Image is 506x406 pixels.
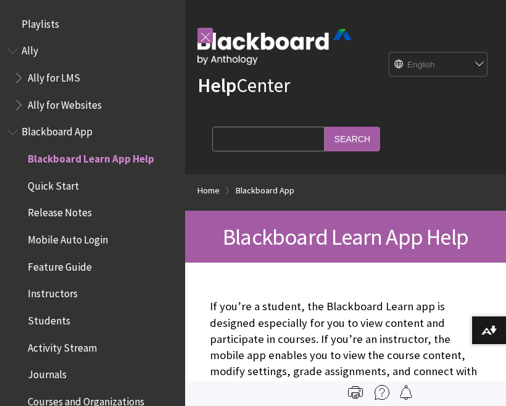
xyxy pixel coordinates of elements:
[22,41,38,57] span: Ally
[28,95,102,111] span: Ally for Websites
[7,14,178,35] nav: Book outline for Playlists
[389,53,488,77] select: Site Language Selector
[28,67,80,84] span: Ally for LMS
[28,365,67,381] span: Journals
[223,222,468,251] span: Blackboard Learn App Help
[325,127,380,151] input: Search
[28,176,79,192] span: Quick Start
[28,148,154,165] span: Blackboard Learn App Help
[197,29,352,65] img: Blackboard by Anthology
[28,229,108,246] span: Mobile Auto Login
[28,310,70,327] span: Students
[28,337,97,354] span: Activity Stream
[348,385,363,400] img: Print
[28,284,78,300] span: Instructors
[399,385,413,400] img: Follow this page
[197,183,220,198] a: Home
[210,298,481,395] p: If you’re a student, the Blackboard Learn app is designed especially for you to view content and ...
[197,73,236,98] strong: Help
[7,41,178,116] nav: Book outline for Anthology Ally Help
[375,385,389,400] img: More help
[236,183,294,198] a: Blackboard App
[22,14,59,30] span: Playlists
[28,256,92,273] span: Feature Guide
[22,122,93,138] span: Blackboard App
[197,73,290,98] a: HelpCenter
[28,203,92,219] span: Release Notes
